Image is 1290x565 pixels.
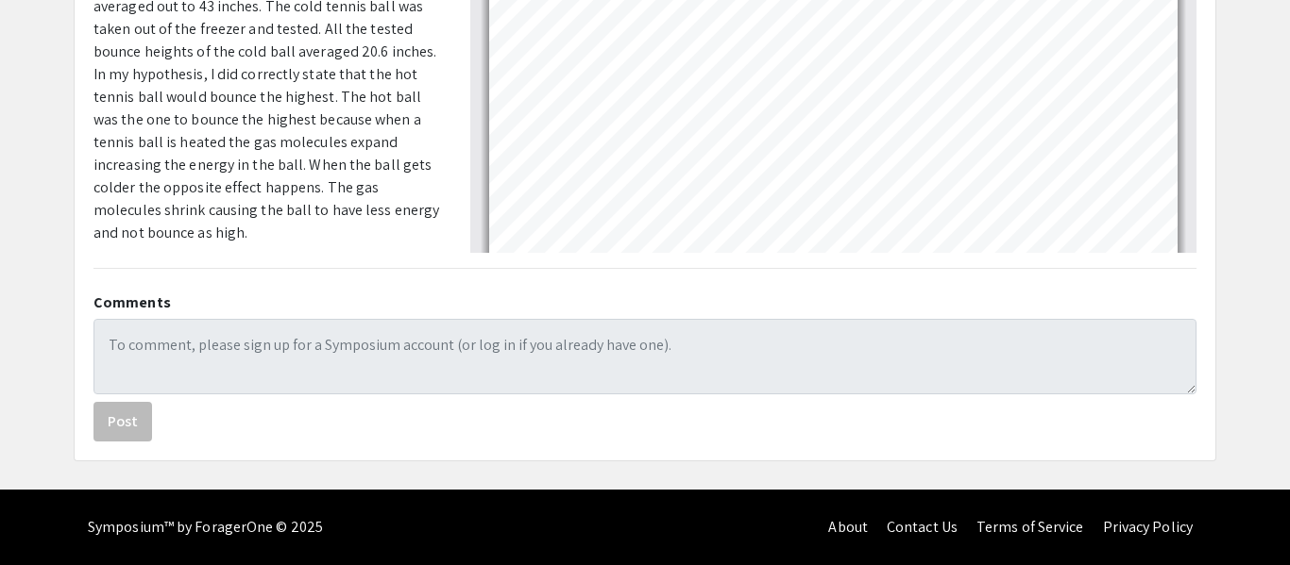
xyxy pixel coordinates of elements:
[88,490,323,565] div: Symposium™ by ForagerOne © 2025
[93,293,1197,311] h2: Comments
[976,517,1084,537] a: Terms of Service
[828,517,868,537] a: About
[1103,517,1193,537] a: Privacy Policy
[887,517,958,537] a: Contact Us
[93,402,152,441] button: Post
